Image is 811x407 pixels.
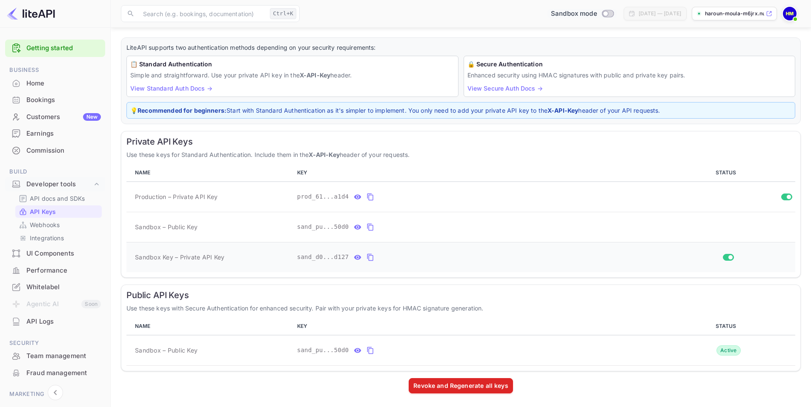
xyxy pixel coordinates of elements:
strong: X-API-Key [300,71,330,79]
a: API Logs [5,313,105,329]
span: Business [5,65,105,75]
a: Whitelabel [5,279,105,295]
th: KEY [294,318,662,335]
div: Active [716,345,741,356]
a: View Secure Auth Docs → [467,85,543,92]
span: Build [5,167,105,176]
a: View Standard Auth Docs → [130,85,212,92]
div: Team management [5,348,105,364]
p: Integrations [30,233,64,242]
div: Customers [26,112,101,122]
p: 💡 Start with Standard Authentication as it's simpler to implement. You only need to add your priv... [130,106,791,115]
img: Haroun Moula [783,7,797,20]
table: private api keys table [126,164,795,272]
div: Revoke and Regenerate all keys [413,381,508,390]
img: LiteAPI logo [7,7,55,20]
span: sand_d0...d127 [297,253,349,262]
h6: 📋 Standard Authentication [130,60,455,69]
div: Ctrl+K [270,8,296,19]
div: Developer tools [26,179,92,189]
p: API Keys [30,207,56,216]
p: LiteAPI supports two authentication methods depending on your security requirements: [126,43,795,52]
div: Team management [26,351,101,361]
div: UI Components [5,245,105,262]
div: API docs and SDKs [15,192,102,205]
a: Earnings [5,125,105,141]
p: Use these keys for Standard Authentication. Include them in the header of your requests. [126,150,795,159]
a: Performance [5,262,105,278]
div: API Logs [5,313,105,330]
table: public api keys table [126,318,795,366]
div: Commission [26,146,101,156]
th: KEY [294,164,662,182]
th: STATUS [662,318,795,335]
div: Webhooks [15,219,102,231]
p: Enhanced security using HMAC signatures with public and private key pairs. [467,71,792,80]
h6: 🔒 Secure Authentication [467,60,792,69]
a: Fraud management [5,365,105,381]
div: UI Components [26,249,101,259]
div: Fraud management [26,368,101,378]
a: Bookings [5,92,105,108]
div: Integrations [15,232,102,244]
div: Home [26,79,101,88]
div: Whitelabel [5,279,105,296]
a: Getting started [26,43,101,53]
a: Webhooks [19,220,98,229]
span: Sandbox – Public Key [135,346,198,355]
h6: Private API Keys [126,137,795,147]
div: New [83,113,101,121]
div: Getting started [5,40,105,57]
div: Earnings [26,129,101,139]
span: Sandbox – Public Key [135,222,198,231]
div: Switch to Production mode [547,9,617,19]
div: API Logs [26,317,101,327]
div: Earnings [5,125,105,142]
p: Use these keys with Secure Authentication for enhanced security. Pair with your private keys for ... [126,304,795,313]
div: Whitelabel [26,282,101,292]
a: API docs and SDKs [19,194,98,203]
th: NAME [126,318,294,335]
span: Marketing [5,390,105,399]
div: Bookings [26,95,101,105]
div: [DATE] — [DATE] [639,10,681,17]
a: Commission [5,142,105,158]
div: Performance [26,266,101,276]
div: CustomersNew [5,109,105,125]
strong: Recommended for beginners: [138,107,226,114]
a: CustomersNew [5,109,105,125]
a: Home [5,75,105,91]
td: Sandbox Key – Private API Key [126,242,294,272]
div: Home [5,75,105,92]
p: API docs and SDKs [30,194,85,203]
span: sand_pu...50d0 [297,346,349,355]
strong: X-API-Key [309,151,339,158]
span: Sandbox mode [551,9,597,19]
span: sand_pu...50d0 [297,222,349,231]
a: UI Components [5,245,105,261]
th: NAME [126,164,294,182]
button: Collapse navigation [48,385,63,400]
div: Performance [5,262,105,279]
div: Bookings [5,92,105,108]
span: prod_61...a1d4 [297,192,349,201]
h6: Public API Keys [126,290,795,300]
p: Webhooks [30,220,60,229]
input: Search (e.g. bookings, documentation) [138,5,267,22]
p: haroun-moula-m6jrx.nui... [705,10,764,17]
div: Fraud management [5,365,105,381]
span: Production – Private API Key [135,192,218,201]
a: Team management [5,348,105,364]
div: Developer tools [5,177,105,192]
div: API Keys [15,205,102,218]
p: Simple and straightforward. Use your private API key in the header. [130,71,455,80]
div: Commission [5,142,105,159]
a: Integrations [19,233,98,242]
th: STATUS [662,164,795,182]
a: API Keys [19,207,98,216]
span: Security [5,339,105,348]
strong: X-API-Key [547,107,578,114]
